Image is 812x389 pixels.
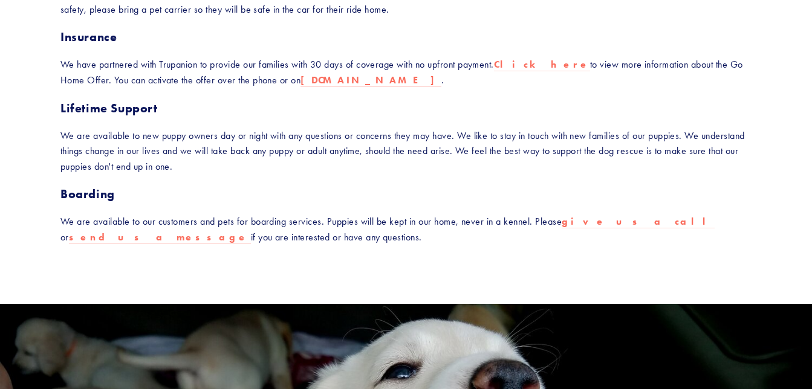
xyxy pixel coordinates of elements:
[69,231,251,244] a: send us a message
[300,74,441,86] strong: [DOMAIN_NAME]
[562,216,715,228] a: give us a call
[60,101,158,115] strong: Lifetime Support
[60,187,115,201] strong: Boarding
[562,216,715,227] strong: give us a call
[60,214,752,245] p: We are available to our customers and pets for boarding services. Puppies will be kept in our hom...
[60,30,117,44] strong: Insurance
[60,57,752,88] p: We have partnered with Trupanion to provide our families with 30 days of coverage with no upfront...
[300,74,441,87] a: [DOMAIN_NAME]
[494,59,590,70] strong: Click here
[494,59,590,71] a: Click here
[60,128,752,175] p: We are available to new puppy owners day or night with any questions or concerns they may have. W...
[394,260,418,267] div: Scroll
[69,231,248,243] strong: send us a message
